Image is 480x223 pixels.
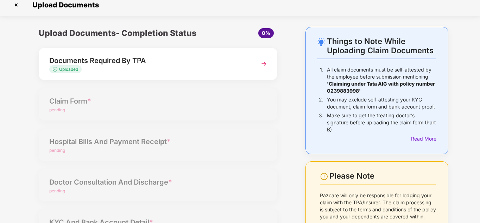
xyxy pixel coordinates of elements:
[262,30,270,36] span: 0%
[327,66,436,94] p: All claim documents must be self-attested by the employee before submission mentioning
[39,27,198,39] div: Upload Documents- Completion Status
[59,67,78,72] span: Uploaded
[49,55,248,66] div: Documents Required By TPA
[411,135,436,143] div: Read More
[320,172,328,181] img: svg+xml;base64,PHN2ZyBpZD0iV2FybmluZ18tXzI0eDI0IiBkYXRhLW5hbWU9Ildhcm5pbmcgLSAyNHgyNCIgeG1sbnM9Im...
[320,66,323,94] p: 1.
[327,112,436,133] p: Make sure to get the treating doctor’s signature before uploading the claim form (Part B)
[317,38,326,46] img: svg+xml;base64,PHN2ZyB4bWxucz0iaHR0cDovL3d3dy53My5vcmcvMjAwMC9zdmciIHdpZHRoPSIyNC4wOTMiIGhlaWdodD...
[327,96,436,110] p: You may exclude self-attesting your KYC document, claim form and bank account proof.
[320,192,436,220] p: Pazcare will only be responsible for lodging your claim with the TPA/Insurer. The claim processin...
[319,112,323,133] p: 3.
[329,171,436,181] div: Please Note
[319,96,323,110] p: 2.
[25,1,102,9] span: Upload Documents
[53,67,59,72] img: svg+xml;base64,PHN2ZyB4bWxucz0iaHR0cDovL3d3dy53My5vcmcvMjAwMC9zdmciIHdpZHRoPSIxMy4zMzMiIGhlaWdodD...
[327,37,436,55] div: Things to Note While Uploading Claim Documents
[327,81,435,94] b: 'Claiming under Tata AIG with policy number 0239883998'
[258,57,270,70] img: svg+xml;base64,PHN2ZyBpZD0iTmV4dCIgeG1sbnM9Imh0dHA6Ly93d3cudzMub3JnLzIwMDAvc3ZnIiB3aWR0aD0iMzYiIG...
